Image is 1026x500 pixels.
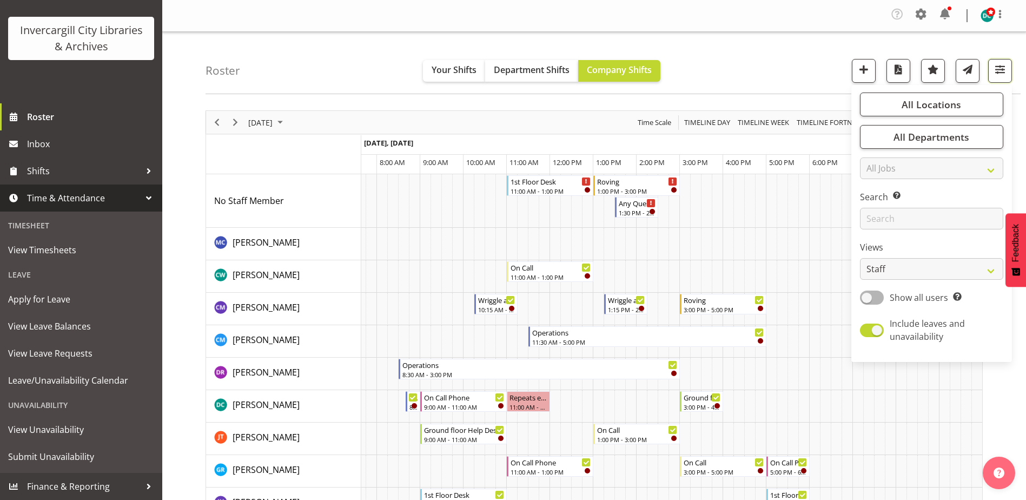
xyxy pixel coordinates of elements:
[587,64,652,76] span: Company Shifts
[597,187,677,195] div: 1:00 PM - 3:00 PM
[994,468,1004,478] img: help-xxl-2.png
[593,175,680,196] div: No Staff Member"s event - Roving Begin From Monday, September 15, 2025 at 1:00:00 PM GMT+12:00 En...
[3,367,160,394] a: Leave/Unavailability Calendar
[511,457,591,468] div: On Call Phone
[420,424,507,444] div: Glen Tomlinson"s event - Ground floor Help Desk Begin From Monday, September 15, 2025 at 9:00:00 ...
[402,370,677,379] div: 8:30 AM - 3:00 PM
[597,424,677,435] div: On Call
[208,111,226,134] div: Previous
[424,489,504,500] div: 1st Floor Desk
[8,422,154,438] span: View Unavailability
[233,269,300,281] span: [PERSON_NAME]
[596,157,621,167] span: 1:00 PM
[619,198,656,208] div: Any Questions
[8,372,154,389] span: Leave/Unavailability Calendar
[233,366,300,379] a: [PERSON_NAME]
[511,262,591,273] div: On Call
[507,261,593,282] div: Catherine Wilson"s event - On Call Begin From Monday, September 15, 2025 at 11:00:00 AM GMT+12:00...
[233,398,300,411] a: [PERSON_NAME]
[423,157,448,167] span: 9:00 AM
[860,190,1003,203] label: Search
[206,64,240,77] h4: Roster
[509,403,547,411] div: 11:00 AM - 12:00 PM
[474,294,518,314] div: Chamique Mamolo"s event - Wriggle and Rhyme Begin From Monday, September 15, 2025 at 10:15:00 AM ...
[593,424,680,444] div: Glen Tomlinson"s event - On Call Begin From Monday, September 15, 2025 at 1:00:00 PM GMT+12:00 En...
[902,98,961,111] span: All Locations
[233,463,300,476] a: [PERSON_NAME]
[206,174,361,228] td: No Staff Member resource
[3,313,160,340] a: View Leave Balances
[409,392,418,403] div: Newspapers
[680,294,766,314] div: Chamique Mamolo"s event - Roving Begin From Monday, September 15, 2025 at 3:00:00 PM GMT+12:00 En...
[890,318,965,343] span: Include leaves and unavailability
[770,468,807,476] div: 5:00 PM - 6:00 PM
[233,301,300,313] span: [PERSON_NAME]
[485,60,578,82] button: Department Shifts
[636,116,673,129] button: Time Scale
[507,391,550,412] div: Donald Cunningham"s event - Repeats every monday - Donald Cunningham Begin From Monday, September...
[214,195,284,207] span: No Staff Member
[247,116,288,129] button: September 15, 2025
[860,241,1003,254] label: Views
[684,392,720,403] div: Ground floor Help Desk
[608,305,645,314] div: 1:15 PM - 2:15 PM
[380,157,405,167] span: 8:00 AM
[494,64,570,76] span: Department Shifts
[683,116,732,129] button: Timeline Day
[8,242,154,258] span: View Timesheets
[364,138,413,148] span: [DATE], [DATE]
[3,236,160,264] a: View Timesheets
[3,214,160,236] div: Timesheet
[509,157,539,167] span: 11:00 AM
[511,468,591,476] div: 11:00 AM - 1:00 PM
[615,197,658,218] div: No Staff Member"s event - Any Questions Begin From Monday, September 15, 2025 at 1:30:00 PM GMT+1...
[8,291,154,307] span: Apply for Leave
[27,190,141,206] span: Time & Attendance
[770,457,807,468] div: On Call Phone
[478,294,515,305] div: Wriggle and Rhyme
[597,176,677,187] div: Roving
[893,130,969,143] span: All Departments
[424,392,504,403] div: On Call Phone
[409,403,418,411] div: 8:40 AM - 9:00 AM
[604,294,647,314] div: Chamique Mamolo"s event - Wriggle and Rhyme Begin From Monday, September 15, 2025 at 1:15:00 PM G...
[399,359,680,379] div: Debra Robinson"s event - Operations Begin From Monday, September 15, 2025 at 8:30:00 AM GMT+12:00...
[860,93,1003,116] button: All Locations
[766,456,810,477] div: Grace Roscoe-Squires"s event - On Call Phone Begin From Monday, September 15, 2025 at 5:00:00 PM ...
[3,394,160,416] div: Unavailability
[511,273,591,281] div: 11:00 AM - 1:00 PM
[233,431,300,443] span: [PERSON_NAME]
[553,157,582,167] span: 12:00 PM
[684,468,764,476] div: 3:00 PM - 5:00 PM
[206,455,361,488] td: Grace Roscoe-Squires resource
[206,293,361,325] td: Chamique Mamolo resource
[424,435,504,444] div: 9:00 AM - 11:00 AM
[466,157,495,167] span: 10:00 AM
[684,294,764,305] div: Roving
[226,111,244,134] div: Next
[402,359,677,370] div: Operations
[1011,224,1021,262] span: Feedback
[680,456,766,477] div: Grace Roscoe-Squires"s event - On Call Begin From Monday, September 15, 2025 at 3:00:00 PM GMT+12...
[619,208,656,217] div: 1:30 PM - 2:30 PM
[680,391,723,412] div: Donald Cunningham"s event - Ground floor Help Desk Begin From Monday, September 15, 2025 at 3:00:...
[981,9,994,22] img: donald-cunningham11616.jpg
[770,489,807,500] div: 1st Floor Desk
[639,157,665,167] span: 2:00 PM
[206,358,361,390] td: Debra Robinson resource
[886,59,910,83] button: Download a PDF of the roster for the current day
[507,175,593,196] div: No Staff Member"s event - 1st Floor Desk Begin From Monday, September 15, 2025 at 11:00:00 AM GMT...
[597,435,677,444] div: 1:00 PM - 3:00 PM
[424,403,504,411] div: 9:00 AM - 11:00 AM
[233,333,300,346] a: [PERSON_NAME]
[3,264,160,286] div: Leave
[637,116,672,129] span: Time Scale
[206,390,361,423] td: Donald Cunningham resource
[3,286,160,313] a: Apply for Leave
[420,391,507,412] div: Donald Cunningham"s event - On Call Phone Begin From Monday, September 15, 2025 at 9:00:00 AM GMT...
[228,116,243,129] button: Next
[27,109,157,125] span: Roster
[406,391,420,412] div: Donald Cunningham"s event - Newspapers Begin From Monday, September 15, 2025 at 8:40:00 AM GMT+12...
[684,403,720,411] div: 3:00 PM - 4:00 PM
[8,318,154,334] span: View Leave Balances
